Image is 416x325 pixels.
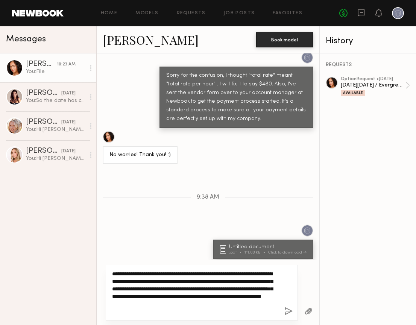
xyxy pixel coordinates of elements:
a: optionRequest •[DATE][DATE][DATE] / Evergreen photoshootAvailable [341,77,410,96]
div: You: So the date has changed to [DATE]. We have another model working with us and would love to g... [26,97,85,104]
div: .pdf [229,251,244,255]
div: [PERSON_NAME] [26,61,57,68]
a: Models [135,11,158,16]
button: Book model [256,32,313,47]
a: Book model [256,36,313,43]
div: [PERSON_NAME] [26,118,61,126]
a: Favorites [273,11,302,16]
span: Messages [6,35,46,44]
a: Untitled document.pdf111.03 KBClick to download [220,245,309,255]
span: 9:38 AM [197,194,219,200]
a: Job Posts [224,11,255,16]
div: [DATE] [61,90,76,97]
div: [PERSON_NAME] [26,147,61,155]
a: Requests [177,11,206,16]
div: You: Hi [PERSON_NAME], I hope you’re doing well! My name is [PERSON_NAME], and I work with Plum P... [26,126,85,133]
div: REQUESTS [326,62,410,68]
div: Available [341,90,365,96]
div: 111.03 KB [244,251,268,255]
a: [PERSON_NAME] [103,32,199,48]
div: [PERSON_NAME] [26,90,61,97]
div: No worries! Thank you! :) [109,151,171,159]
div: Click to download [268,251,307,255]
div: 10:23 AM [57,61,76,68]
div: You: Hi [PERSON_NAME], I hope you’re doing well! My name is [PERSON_NAME], and I work with Plum P... [26,155,85,162]
div: Untitled document [229,245,309,250]
div: [DATE] [61,148,76,155]
div: [DATE] [61,119,76,126]
div: Sorry for the confusion, I thought "total rate" meant "total rate per hour" . I will fix it to sa... [166,71,307,123]
a: Home [101,11,118,16]
div: option Request • [DATE] [341,77,405,82]
div: You: File [26,68,85,75]
div: History [326,37,410,46]
div: [DATE][DATE] / Evergreen photoshoot [341,82,405,89]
